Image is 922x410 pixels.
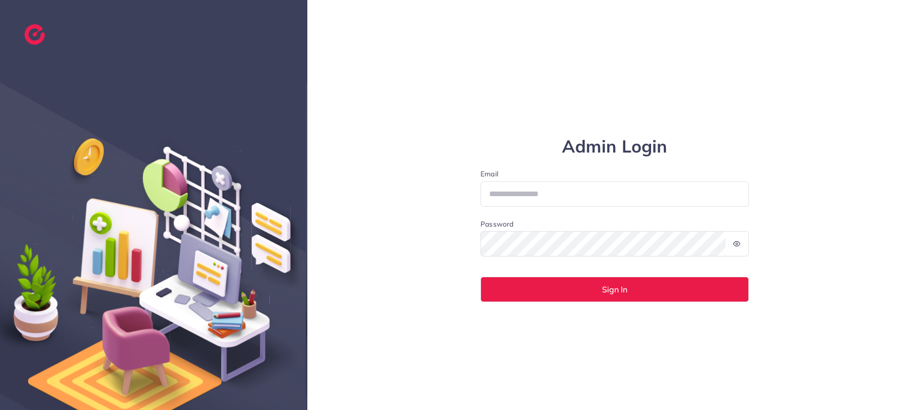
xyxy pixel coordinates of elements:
[480,169,749,179] label: Email
[480,136,749,157] h1: Admin Login
[480,219,513,229] label: Password
[602,285,627,293] span: Sign In
[24,24,45,45] img: logo
[480,277,749,302] button: Sign In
